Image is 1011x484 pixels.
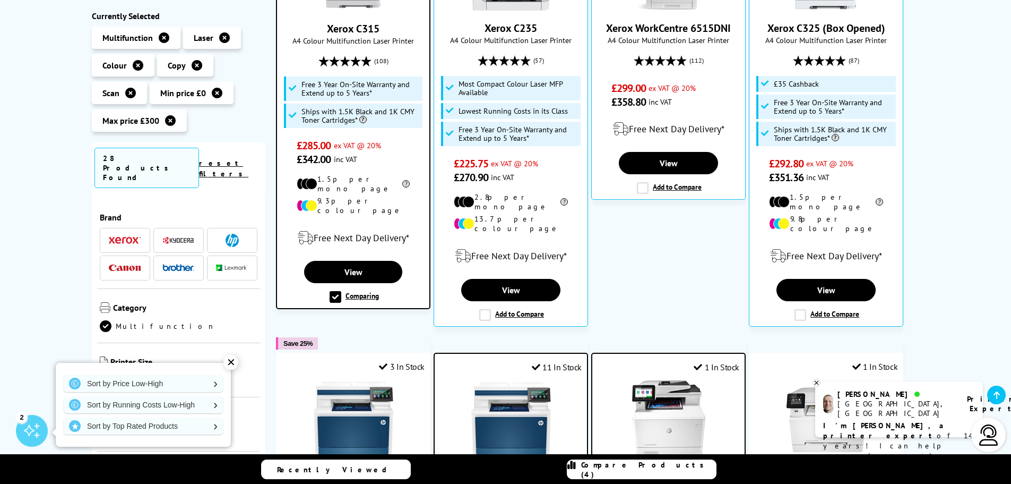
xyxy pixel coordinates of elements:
span: ex VAT @ 20% [334,140,381,150]
a: Sort by Top Rated Products [64,418,223,435]
span: Recently Viewed [277,465,398,474]
img: Category [100,302,110,313]
span: Free 3 Year On-Site Warranty and Extend up to 5 Years* [774,98,894,115]
span: (57) [533,50,544,71]
li: 9.8p per colour page [769,214,883,233]
div: 2 [16,411,28,423]
a: Canon [109,261,141,275]
a: Compare Products (4) [567,460,716,479]
a: Multifunction [100,320,215,332]
span: Laser [194,32,213,43]
a: View [461,279,560,301]
img: Lexmark [216,265,248,271]
li: 13.7p per colour page [454,214,568,233]
span: £270.90 [454,171,488,184]
li: 1.5p per mono page [769,192,883,211]
span: inc VAT [491,172,514,182]
a: View [619,152,718,174]
span: inc VAT [649,97,672,107]
img: HP Color LaserJet Pro MFP M283fdw [787,380,866,460]
span: (108) [374,51,388,71]
span: inc VAT [806,172,829,182]
a: Xerox C315 [314,3,393,13]
img: Xerox [109,237,141,244]
a: Xerox WorkCentre 6515DNI [606,21,731,35]
a: View [304,261,402,283]
img: user-headset-light.svg [978,424,999,446]
button: Save 25% [276,337,318,350]
a: Recently Viewed [261,460,411,479]
a: Xerox C235 [485,21,537,35]
span: Free 3 Year On-Site Warranty and Extend up to 5 Years* [459,125,578,142]
div: ✕ [223,355,238,370]
span: Min price £0 [160,88,206,98]
div: 1 In Stock [852,361,898,372]
li: 1.5p per mono page [297,174,410,193]
span: A4 Colour Multifunction Laser Printer [597,35,740,45]
a: Xerox WorkCentre 6515DNI [629,2,708,13]
div: 1 In Stock [694,362,739,372]
b: I'm [PERSON_NAME], a printer expert [823,421,947,440]
a: Xerox C325 (Box Opened) [767,21,885,35]
span: Compare Products (4) [581,460,716,479]
a: Kyocera [162,234,194,247]
span: £351.36 [769,171,803,184]
a: Xerox C325 (Box Opened) [787,2,866,13]
span: Max price £300 [102,115,159,126]
span: £358.80 [611,95,646,109]
span: (87) [849,50,859,71]
a: HP Color LaserJet Pro MFP 4302dw (Box Opened) [314,451,393,462]
label: Add to Compare [637,182,702,194]
img: Kyocera [162,236,194,244]
li: 2.8p per mono page [454,192,568,211]
div: [GEOGRAPHIC_DATA], [GEOGRAPHIC_DATA] [837,399,954,418]
span: Lowest Running Costs in its Class [459,107,568,115]
div: [PERSON_NAME] [837,389,954,399]
span: Colour [102,60,127,71]
div: 11 In Stock [532,362,582,372]
img: HP [226,234,239,247]
div: modal_delivery [439,241,582,271]
a: Sort by Running Costs Low-High [64,396,223,413]
span: Ships with 1.5K Black and 1K CMY Toner Cartridges* [774,125,894,142]
img: Printer Size [100,356,108,367]
span: ex VAT @ 20% [649,83,696,93]
span: £285.00 [297,139,331,152]
span: ex VAT @ 20% [491,158,538,168]
span: Scan [102,88,119,98]
a: View [776,279,875,301]
p: of 14 years! I can help you choose the right product [823,421,975,471]
span: Copy [168,60,186,71]
span: Most Compact Colour Laser MFP Available [459,80,578,97]
a: Sort by Price Low-High [64,375,223,392]
span: Printer Size [110,356,258,369]
a: HP Color LaserJet Pro MFP M479dw [629,452,708,462]
span: ex VAT @ 20% [806,158,853,168]
img: ashley-livechat.png [823,395,833,413]
img: Canon [109,265,141,271]
span: £35 Cashback [774,80,819,88]
span: A4 Colour Multifunction Laser Printer [439,35,582,45]
a: HP [216,234,248,247]
span: A4 Colour Multifunction Laser Printer [282,36,424,46]
a: Lexmark [216,261,248,275]
span: Ships with 1.5K Black and 1K CMY Toner Cartridges* [301,107,420,124]
label: Add to Compare [794,309,859,321]
div: Currently Selected [92,11,266,21]
li: 9.3p per colour page [297,196,410,215]
a: Xerox C235 [471,2,551,13]
span: £225.75 [454,157,488,171]
span: A4 Colour Multifunction Laser Printer [755,35,897,45]
div: modal_delivery [755,241,897,271]
div: modal_delivery [282,223,424,253]
a: Brother [162,261,194,275]
span: Category [113,302,258,315]
a: HP Color LaserJet Pro MFP 4302dw [471,452,551,462]
a: HP Color LaserJet Pro MFP M283fdw [787,451,866,462]
span: £342.00 [297,152,331,166]
span: Multifunction [102,32,153,43]
a: Xerox [109,234,141,247]
img: Brother [162,264,194,271]
span: 28 Products Found [94,148,200,188]
label: Add to Compare [479,309,544,321]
